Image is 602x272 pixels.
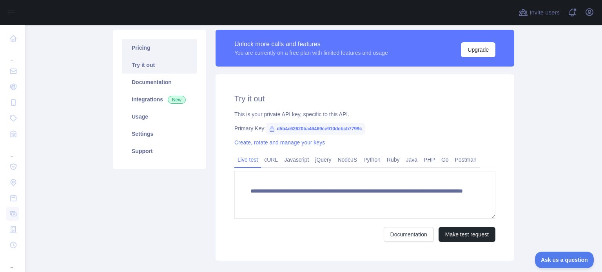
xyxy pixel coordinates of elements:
a: Settings [122,125,197,142]
div: ... [6,142,19,158]
a: Pricing [122,39,197,56]
a: cURL [261,153,281,166]
div: Primary Key: [234,124,495,132]
a: jQuery [312,153,334,166]
span: d5b4c62620ba46469ce910debcb7799c [266,123,365,135]
a: PHP [421,153,438,166]
div: Unlock more calls and features [234,40,388,49]
a: Support [122,142,197,160]
span: Invite users [529,8,560,17]
div: ... [6,254,19,269]
div: This is your private API key, specific to this API. [234,110,495,118]
iframe: Toggle Customer Support [535,252,594,268]
a: Usage [122,108,197,125]
a: Postman [452,153,480,166]
a: Documentation [384,227,434,242]
a: NodeJS [334,153,360,166]
a: Try it out [122,56,197,74]
a: Documentation [122,74,197,91]
button: Invite users [517,6,561,19]
button: Make test request [439,227,495,242]
a: Live test [234,153,261,166]
a: Javascript [281,153,312,166]
h2: Try it out [234,93,495,104]
a: Create, rotate and manage your keys [234,139,325,146]
a: Java [403,153,421,166]
a: Ruby [384,153,403,166]
button: Upgrade [461,42,495,57]
div: You are currently on a free plan with limited features and usage [234,49,388,57]
a: Python [360,153,384,166]
div: ... [6,47,19,63]
a: Go [438,153,452,166]
span: New [168,96,186,104]
a: Integrations New [122,91,197,108]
